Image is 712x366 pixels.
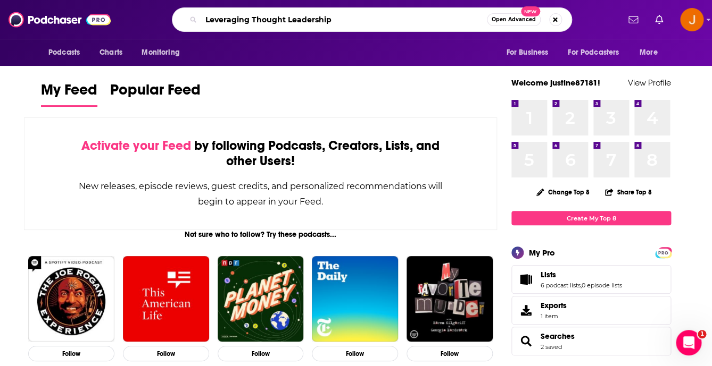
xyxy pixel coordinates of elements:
img: My Favorite Murder with Karen Kilgariff and Georgia Hardstark [407,256,493,342]
img: Podchaser - Follow, Share and Rate Podcasts [9,10,111,30]
a: Welcome justine87181! [511,78,600,88]
a: Lists [515,272,536,287]
button: Follow [407,346,493,361]
img: The Joe Rogan Experience [28,256,114,342]
button: open menu [41,42,94,63]
span: For Business [506,45,548,60]
a: My Feed [41,81,97,107]
button: open menu [134,42,193,63]
button: Open AdvancedNew [487,13,541,26]
span: Exports [541,301,567,310]
span: More [640,45,658,60]
span: Searches [511,327,671,355]
button: Share Top 8 [605,182,652,202]
span: Exports [515,303,536,318]
span: , [581,282,582,289]
img: The Daily [312,256,398,342]
a: 0 episode lists [582,282,622,289]
span: Open Advanced [492,17,536,22]
span: Podcasts [48,45,80,60]
div: My Pro [529,248,555,258]
span: 1 item [541,312,567,320]
img: User Profile [680,8,703,31]
a: Show notifications dropdown [624,11,642,29]
div: by following Podcasts, Creators, Lists, and other Users! [78,138,443,169]
span: Lists [511,265,671,294]
button: Change Top 8 [530,185,596,199]
span: My Feed [41,81,97,105]
iframe: Intercom live chat [676,330,701,355]
span: Monitoring [142,45,179,60]
span: New [521,6,540,16]
input: Search podcasts, credits, & more... [201,11,487,28]
span: Logged in as justine87181 [680,8,703,31]
span: Charts [100,45,122,60]
div: New releases, episode reviews, guest credits, and personalized recommendations will begin to appe... [78,178,443,209]
a: 6 podcast lists [541,282,581,289]
button: open menu [499,42,561,63]
a: Searches [541,331,575,341]
span: Activate your Feed [81,138,191,154]
a: Lists [541,270,622,279]
span: Popular Feed [110,81,201,105]
a: Exports [511,296,671,325]
div: Search podcasts, credits, & more... [172,7,572,32]
button: Follow [218,346,304,361]
span: Lists [541,270,556,279]
img: This American Life [123,256,209,342]
button: Follow [123,346,209,361]
a: Show notifications dropdown [651,11,667,29]
a: Popular Feed [110,81,201,107]
a: Searches [515,334,536,348]
span: PRO [657,249,669,257]
button: Show profile menu [680,8,703,31]
button: open menu [561,42,634,63]
button: Follow [28,346,114,361]
span: For Podcasters [568,45,619,60]
a: 2 saved [541,343,562,351]
a: PRO [657,248,669,256]
img: Planet Money [218,256,304,342]
div: Not sure who to follow? Try these podcasts... [24,230,497,239]
button: Follow [312,346,398,361]
a: View Profile [628,78,671,88]
button: open menu [632,42,671,63]
a: Create My Top 8 [511,211,671,225]
span: 1 [698,330,706,338]
a: Charts [93,42,129,63]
